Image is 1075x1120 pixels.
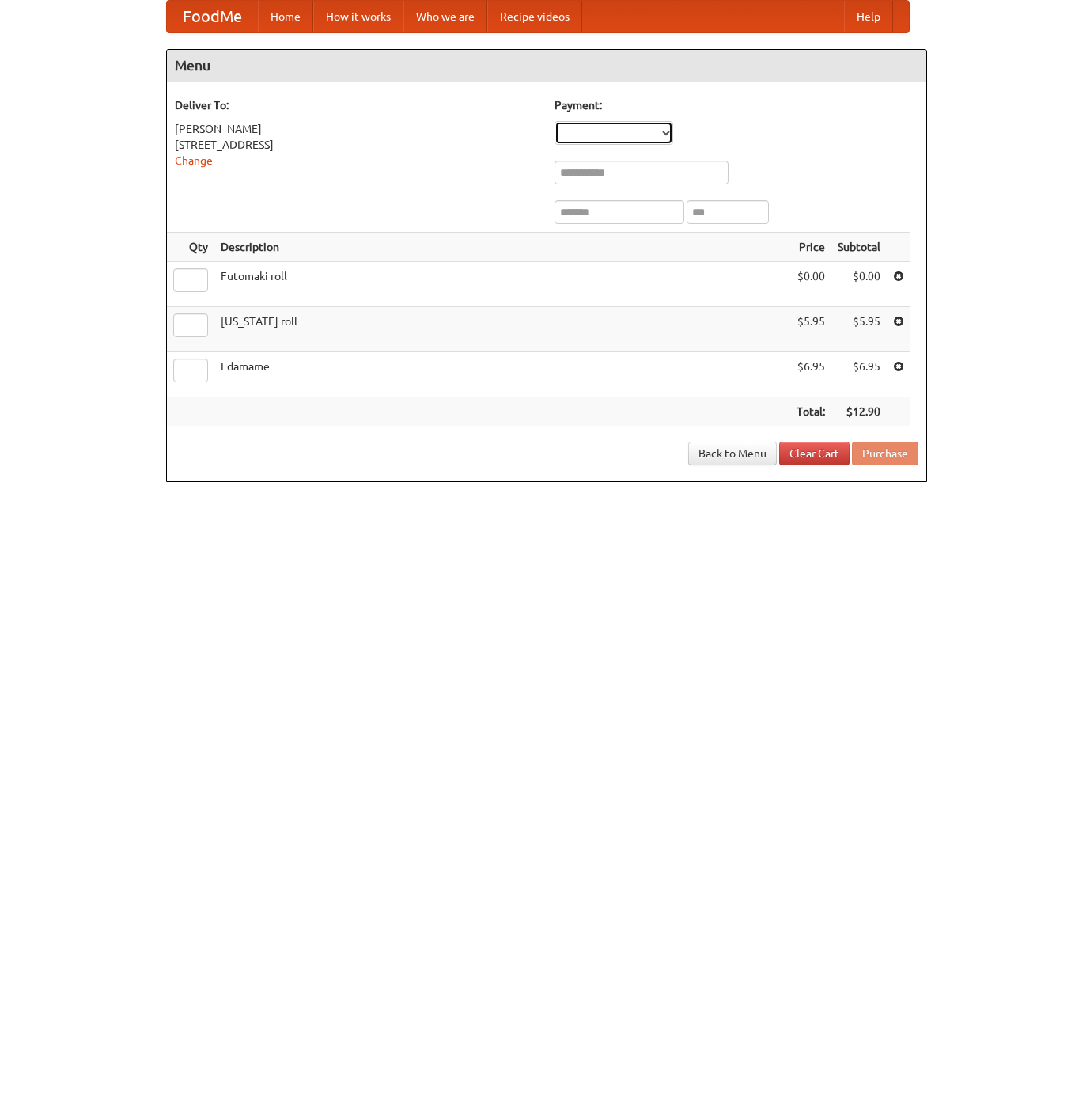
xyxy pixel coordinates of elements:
th: Total: [790,397,831,427]
div: [STREET_ADDRESS] [175,137,539,153]
a: Home [258,1,313,32]
a: Back to Menu [688,442,777,465]
a: Who we are [403,1,487,32]
button: Purchase [852,442,918,465]
td: [US_STATE] roll [214,307,790,352]
td: $6.95 [790,352,831,397]
td: Edamame [214,352,790,397]
th: Qty [167,233,214,262]
th: Description [214,233,790,262]
th: $12.90 [831,397,887,427]
td: $5.95 [790,307,831,352]
th: Subtotal [831,233,887,262]
h5: Deliver To: [175,97,539,113]
a: Change [175,154,213,167]
td: $6.95 [831,352,887,397]
h4: Menu [167,50,926,82]
a: Recipe videos [487,1,582,32]
td: $0.00 [790,262,831,307]
th: Price [790,233,831,262]
a: Clear Cart [779,442,850,465]
td: $0.00 [831,262,887,307]
td: Futomaki roll [214,262,790,307]
td: $5.95 [831,307,887,352]
a: How it works [313,1,403,32]
a: FoodMe [167,1,258,32]
h5: Payment: [555,97,918,113]
div: [PERSON_NAME] [175,121,539,137]
a: Help [844,1,893,32]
